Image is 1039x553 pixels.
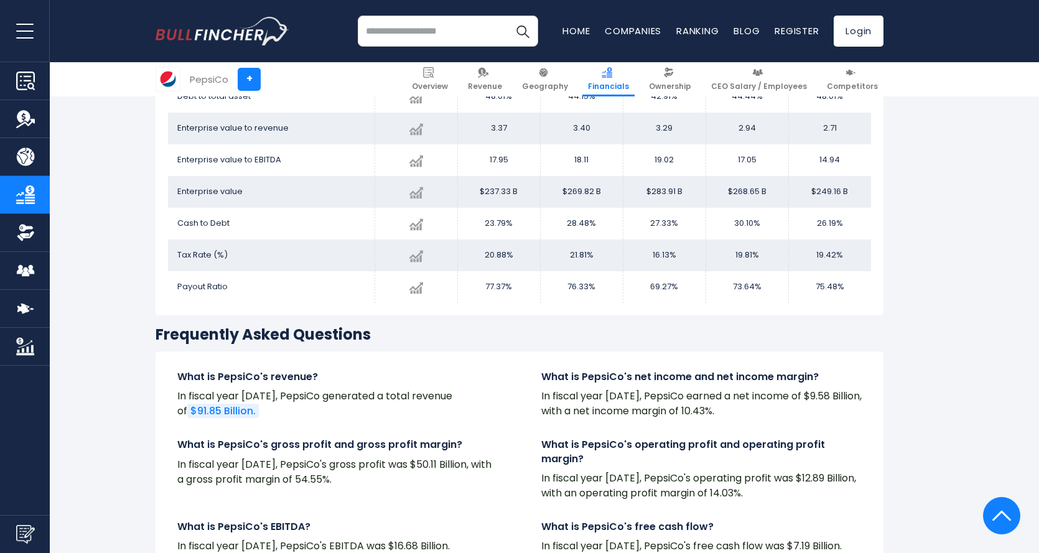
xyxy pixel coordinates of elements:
[156,67,180,91] img: PEP logo
[457,144,540,176] td: 17.95
[706,239,788,271] td: 19.81%
[788,113,871,144] td: 2.71
[706,176,788,208] td: $268.65 B
[522,81,568,91] span: Geography
[623,271,706,303] td: 69.27%
[643,62,697,96] a: Ownership
[623,113,706,144] td: 3.29
[605,24,661,37] a: Companies
[507,16,538,47] button: Search
[775,24,819,37] a: Register
[457,176,540,208] td: $237.33 B
[156,17,289,45] a: Go to homepage
[457,208,540,239] td: 23.79%
[406,62,454,96] a: Overview
[623,81,706,113] td: 42.91%
[457,81,540,113] td: 48.01%
[623,176,706,208] td: $283.91 B
[177,154,281,165] span: Enterprise value to EBITDA
[177,520,498,534] h4: What is PepsiCo's EBITDA?
[540,239,623,271] td: 21.81%
[177,185,243,197] span: Enterprise value
[649,81,691,91] span: Ownership
[177,389,498,419] p: In fiscal year [DATE], PepsiCo generated a total revenue of
[541,471,862,501] p: In fiscal year [DATE], PepsiCo's operating profit was $12.89 Billion, with an operating profit ma...
[834,16,883,47] a: Login
[156,17,289,45] img: bullfincher logo
[177,457,498,487] p: In fiscal year [DATE], PepsiCo's gross profit was $50.11 Billion, with a gross profit margin of 5...
[156,325,883,344] h3: Frequently Asked Questions
[177,370,498,384] h4: What is PepsiCo's revenue?
[457,113,540,144] td: 3.37
[177,217,230,229] span: Cash to Debt
[623,239,706,271] td: 16.13%
[788,271,871,303] td: 75.48%
[541,520,862,534] h4: What is PepsiCo's free cash flow?
[676,24,719,37] a: Ranking
[541,438,862,466] h4: What is PepsiCo's operating profit and operating profit margin?
[734,24,760,37] a: Blog
[540,144,623,176] td: 18.11
[623,208,706,239] td: 27.33%
[412,81,448,91] span: Overview
[706,81,788,113] td: 44.44%
[540,208,623,239] td: 28.48%
[238,68,261,91] a: +
[706,271,788,303] td: 73.64%
[541,370,862,384] h4: What is PepsiCo's net income and net income margin?
[562,24,590,37] a: Home
[540,271,623,303] td: 76.33%
[706,113,788,144] td: 2.94
[588,81,629,91] span: Financials
[788,81,871,113] td: 48.01%
[788,176,871,208] td: $249.16 B
[582,62,635,96] a: Financials
[827,81,878,91] span: Competitors
[540,113,623,144] td: 3.40
[540,81,623,113] td: 44.15%
[516,62,574,96] a: Geography
[468,81,502,91] span: Revenue
[16,223,35,242] img: Ownership
[457,271,540,303] td: 77.37%
[706,62,813,96] a: CEO Salary / Employees
[706,144,788,176] td: 17.05
[541,389,862,419] p: In fiscal year [DATE], PepsiCo earned a net income of $9.58 Billion, with a net income margin of ...
[177,122,289,134] span: Enterprise value to revenue
[457,239,540,271] td: 20.88%
[540,176,623,208] td: $269.82 B
[623,144,706,176] td: 19.02
[177,281,228,292] span: Payout Ratio
[788,144,871,176] td: 14.94
[462,62,508,96] a: Revenue
[821,62,883,96] a: Competitors
[177,249,228,261] span: Tax Rate (%)
[187,404,259,418] a: $91.85 Billion.
[788,239,871,271] td: 19.42%
[190,72,228,86] div: PepsiCo
[177,438,498,452] h4: What is PepsiCo's gross profit and gross profit margin?
[711,81,807,91] span: CEO Salary / Employees
[706,208,788,239] td: 30.10%
[788,208,871,239] td: 26.19%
